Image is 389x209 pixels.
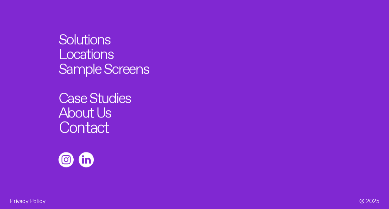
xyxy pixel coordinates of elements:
a: About Us [58,103,111,118]
a: Contact [58,117,108,133]
a: Case Studies [58,88,131,103]
a: Privacy Policy [10,199,45,202]
a: Solutions [58,30,110,44]
a: Locations [58,44,114,59]
a: Sample Screens [58,59,149,74]
div: © 2025 [359,196,379,205]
